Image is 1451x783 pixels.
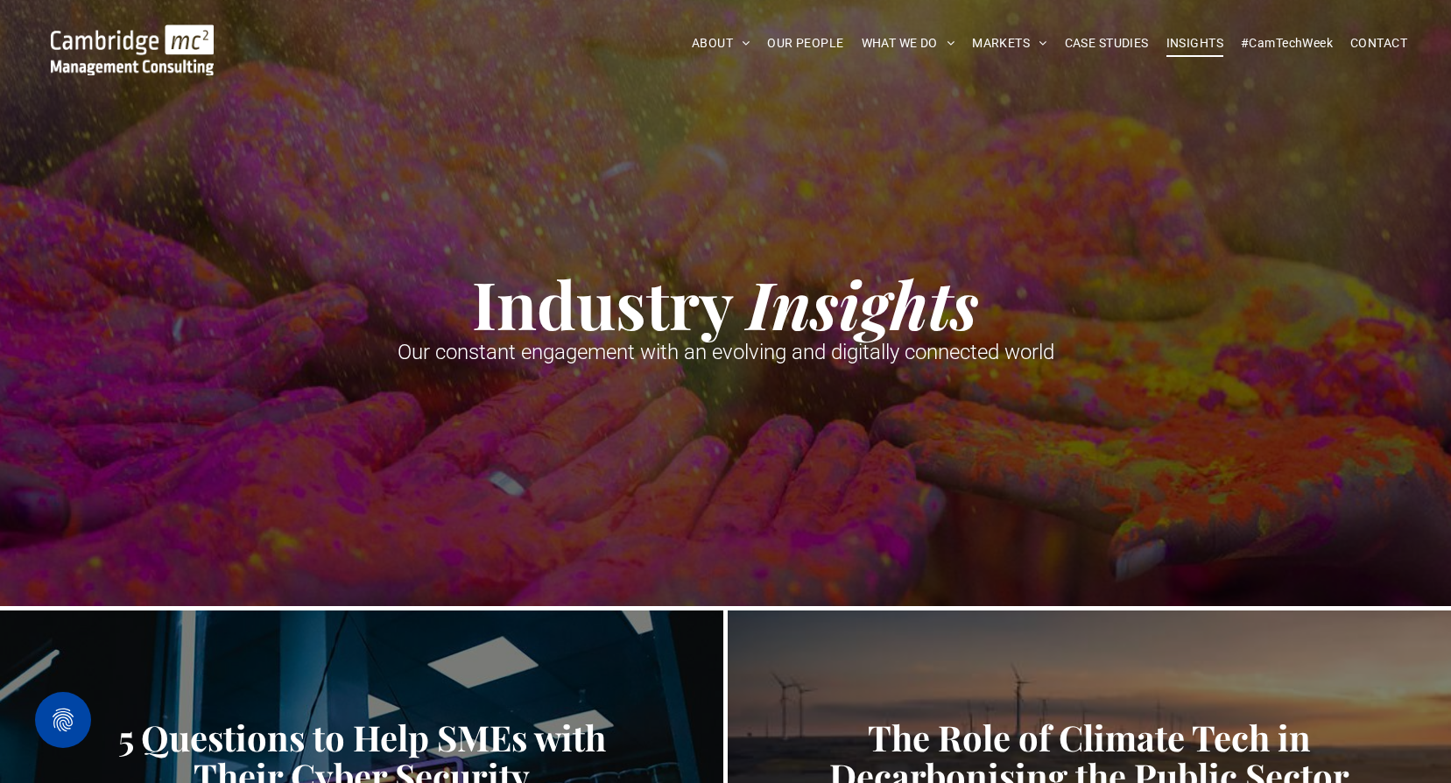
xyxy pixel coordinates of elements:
[1232,30,1342,57] a: #CamTechWeek
[963,30,1055,57] a: MARKETS
[51,25,214,75] img: Cambridge MC Logo, Procurement
[853,30,964,57] a: WHAT WE DO
[1158,30,1232,57] a: INSIGHTS
[398,340,1054,364] span: Our constant engagement with an evolving and digitally connected world
[758,30,852,57] a: OUR PEOPLE
[747,259,771,347] strong: I
[771,259,979,347] strong: nsights
[1342,30,1416,57] a: CONTACT
[1056,30,1158,57] a: CASE STUDIES
[51,27,214,46] a: Your Business Transformed | Cambridge Management Consulting
[683,30,759,57] a: ABOUT
[472,259,732,347] strong: Industry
